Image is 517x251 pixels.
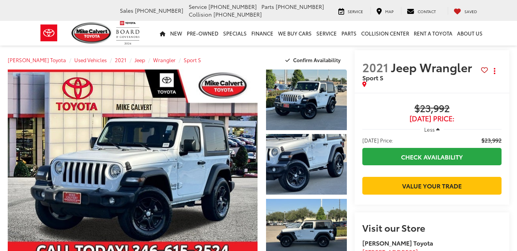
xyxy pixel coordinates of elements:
[481,136,502,144] span: $23,992
[265,134,348,195] img: 2021 Jeep Wrangler Sport S
[339,21,359,46] a: Parts
[420,122,444,136] button: Less
[448,7,483,15] a: My Saved Vehicles
[348,8,363,14] span: Service
[314,21,339,46] a: Service
[418,8,436,14] span: Contact
[464,8,477,14] span: Saved
[168,21,184,46] a: New
[72,22,113,44] img: Mike Calvert Toyota
[208,3,257,10] span: [PHONE_NUMBER]
[276,3,324,10] span: [PHONE_NUMBER]
[276,21,314,46] a: WE BUY CARS
[488,64,502,78] button: Actions
[135,56,145,63] a: Jeep
[261,3,274,10] span: Parts
[362,136,393,144] span: [DATE] Price:
[266,70,347,130] a: Expand Photo 1
[455,21,485,46] a: About Us
[362,103,502,115] span: $23,992
[34,20,63,46] img: Toyota
[281,53,347,67] button: Confirm Availability
[120,7,133,14] span: Sales
[115,56,126,63] a: 2021
[362,59,388,75] span: 2021
[293,56,341,63] span: Confirm Availability
[370,7,399,15] a: Map
[391,59,475,75] span: Jeep Wrangler
[74,56,107,63] a: Used Vehicles
[362,238,433,247] strong: [PERSON_NAME] Toyota
[362,73,383,82] span: Sport S
[213,10,262,18] span: [PHONE_NUMBER]
[362,115,502,122] span: [DATE] Price:
[266,134,347,195] a: Expand Photo 2
[8,56,66,63] a: [PERSON_NAME] Toyota
[265,69,348,131] img: 2021 Jeep Wrangler Sport S
[411,21,455,46] a: Rent a Toyota
[189,10,212,18] span: Collision
[385,8,394,14] span: Map
[362,222,502,232] h2: Visit our Store
[249,21,276,46] a: Finance
[221,21,249,46] a: Specials
[157,21,168,46] a: Home
[359,21,411,46] a: Collision Center
[362,148,502,165] a: Check Availability
[424,126,435,133] span: Less
[135,7,183,14] span: [PHONE_NUMBER]
[362,177,502,194] a: Value Your Trade
[189,3,207,10] span: Service
[184,56,201,63] a: Sport S
[494,68,495,74] span: dropdown dots
[153,56,176,63] a: Wrangler
[333,7,369,15] a: Service
[184,21,221,46] a: Pre-Owned
[401,7,442,15] a: Contact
